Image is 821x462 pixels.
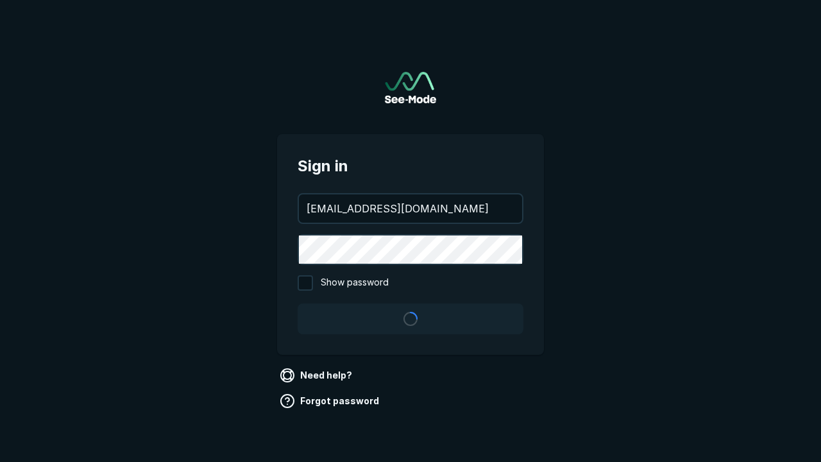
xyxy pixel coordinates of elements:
span: Sign in [298,155,523,178]
input: your@email.com [299,194,522,223]
span: Show password [321,275,389,291]
img: See-Mode Logo [385,72,436,103]
a: Need help? [277,365,357,386]
a: Go to sign in [385,72,436,103]
a: Forgot password [277,391,384,411]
